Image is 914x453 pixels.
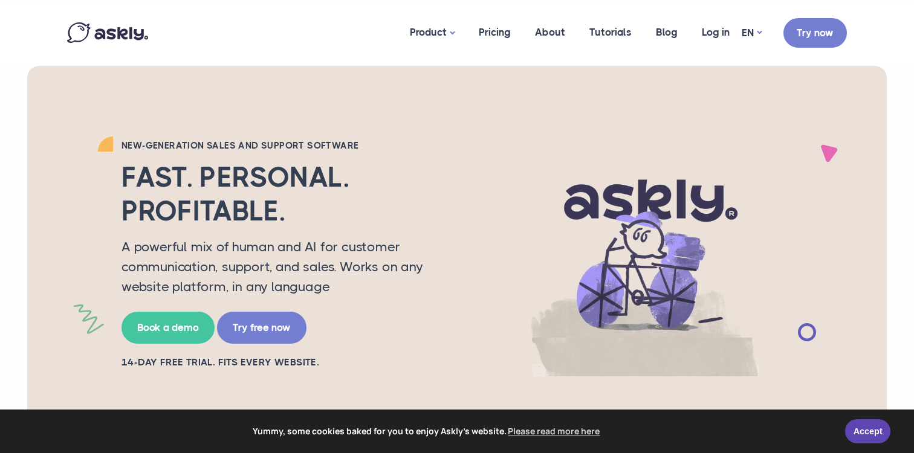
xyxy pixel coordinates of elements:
[122,356,436,369] h2: 14-day free trial. Fits every website.
[690,3,742,62] a: Log in
[217,312,306,344] a: Try free now
[67,22,148,43] img: Askly
[523,3,577,62] a: About
[783,18,847,48] a: Try now
[122,161,436,227] h2: Fast. Personal. Profitable.
[398,3,467,63] a: Product
[454,138,835,376] img: AI multilingual chat
[122,237,436,297] p: A powerful mix of human and AI for customer communication, support, and sales. Works on any websi...
[467,3,523,62] a: Pricing
[122,140,436,152] h2: New-generation sales and support software
[742,24,762,42] a: EN
[577,3,644,62] a: Tutorials
[507,422,602,440] a: learn more about cookies
[845,419,890,443] a: Accept
[644,3,690,62] a: Blog
[122,312,215,344] a: Book a demo
[18,422,837,440] span: Yummy, some cookies baked for you to enjoy Askly's website.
